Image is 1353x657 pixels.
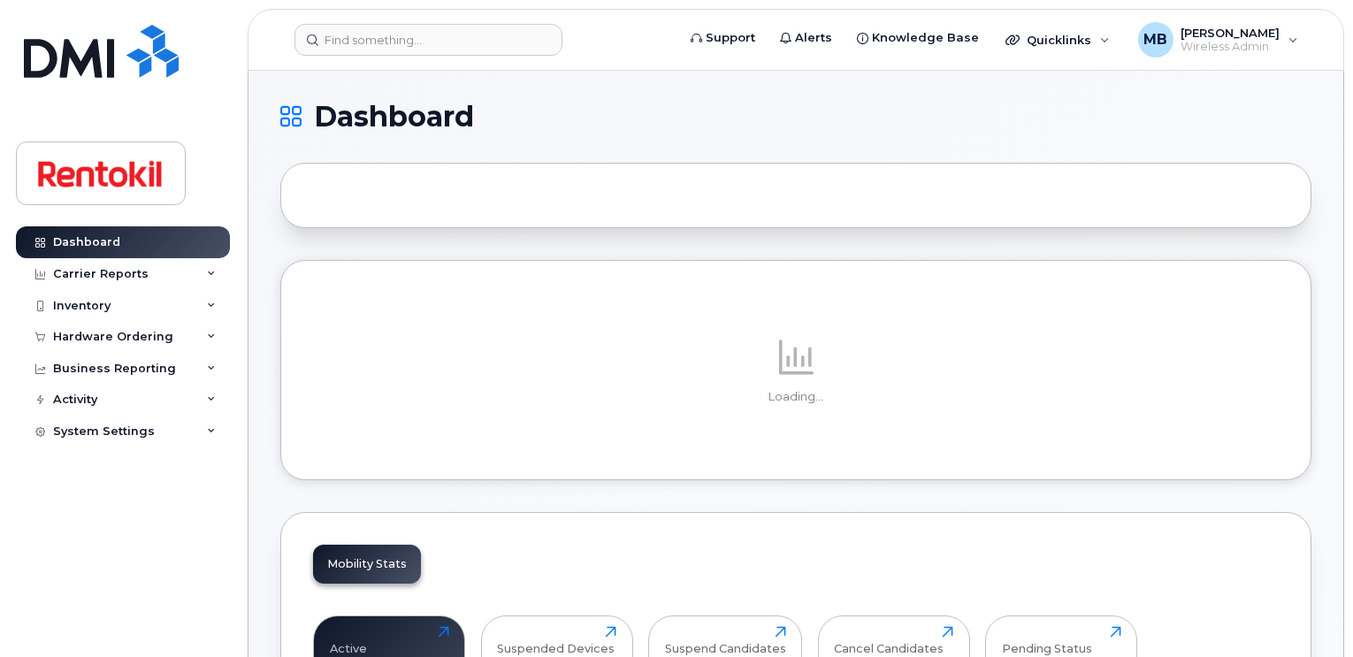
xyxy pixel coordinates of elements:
[313,389,1279,405] p: Loading...
[497,626,615,655] div: Suspended Devices
[834,626,944,655] div: Cancel Candidates
[1002,626,1092,655] div: Pending Status
[314,103,474,130] span: Dashboard
[330,626,367,655] div: Active
[665,626,786,655] div: Suspend Candidates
